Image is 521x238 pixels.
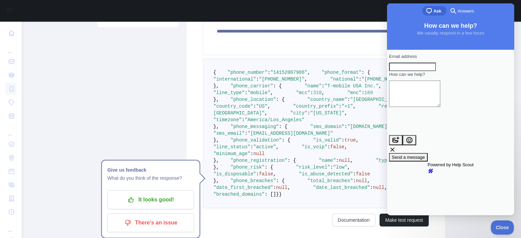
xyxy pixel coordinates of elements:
p: There's an issue [112,217,189,229]
span: : { [287,158,296,163]
span: : [327,144,330,150]
span: : [] [265,192,276,197]
span: : [339,104,342,109]
h1: Give us feedback [107,166,194,174]
span: }, [213,137,219,143]
span: "14152007986" [270,70,307,75]
span: : [345,124,347,129]
span: "name" [305,83,322,89]
span: , [345,110,347,116]
span: true [345,137,356,143]
span: "phone_registration" [230,158,287,163]
span: }, [213,97,219,102]
span: "timezone" [213,117,242,123]
span: "low" [333,165,347,170]
span: "[PHONE_NUMBER]" [362,77,407,82]
span: , [356,137,359,143]
p: It looks good! [112,194,189,205]
span: , [379,83,381,89]
span: , [367,178,370,183]
span: : [347,97,350,102]
span: "line_type" [213,90,245,95]
span: null [339,158,350,163]
div: ... [5,123,16,137]
span: : [253,104,256,109]
span: "total_breaches" [307,178,353,183]
span: : [353,178,356,183]
span: null [356,178,367,183]
span: { [213,70,216,75]
span: false [330,144,345,150]
span: : [330,165,333,170]
span: , [345,144,347,150]
span: "T-mobile USA Inc." [325,83,379,89]
span: : { [282,137,290,143]
span: , [347,165,350,170]
span: "is_voip" [302,144,327,150]
span: "region" [379,104,401,109]
span: "[DOMAIN_NAME]" [347,124,390,129]
span: : [362,90,364,95]
span: "phone_location" [230,97,276,102]
span: false [259,171,273,177]
span: "[US_STATE]" [310,110,345,116]
span: 310 [313,90,322,95]
span: : [307,110,310,116]
span: "line_status" [213,144,250,150]
span: "is_disposable" [213,171,256,177]
span: : [310,90,313,95]
span: : { [273,83,282,89]
span: "date_first_breached" [213,185,273,190]
span: : [353,171,356,177]
span: false [356,171,370,177]
iframe: Help Scout Beacon - Close [491,220,514,235]
span: : [250,151,253,156]
span: : { [362,70,370,75]
span: "type" [376,158,393,163]
span: }, [213,158,219,163]
span: : { [276,97,285,102]
span: "mnc" [347,90,362,95]
span: , [307,70,310,75]
span: "[GEOGRAPHIC_DATA]" [350,97,404,102]
span: } [276,192,279,197]
span: }, [213,83,219,89]
div: ... [5,219,16,233]
span: "[GEOGRAPHIC_DATA]" [213,104,407,116]
span: "breached_domains" [213,192,265,197]
span: : [336,158,339,163]
div: ... [5,41,16,54]
span: 160 [364,90,373,95]
span: : [250,144,253,150]
iframe: Help Scout Beacon - Live Chat, Contact Form, and Knowledge Base [387,3,514,215]
span: , [265,110,267,116]
span: "is_valid" [313,137,342,143]
span: : [359,77,362,82]
span: "minimum_age" [213,151,250,156]
span: : [245,90,247,95]
span: "date_last_breached" [313,185,370,190]
span: "city" [290,110,307,116]
span: "America/Los_Angeles" [245,117,304,123]
span: , [353,104,356,109]
span: "country_code" [213,104,253,109]
span: "mobile" [248,90,270,95]
a: Documentation [332,214,375,226]
span: , [384,185,387,190]
span: , [350,158,353,163]
span: "risk_level" [296,165,330,170]
span: null [373,185,385,190]
span: null [276,185,288,190]
span: "phone_validation" [230,137,282,143]
span: "phone_risk" [230,165,265,170]
button: There's an issue [107,213,194,232]
span: null [253,151,265,156]
span: , [276,144,279,150]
